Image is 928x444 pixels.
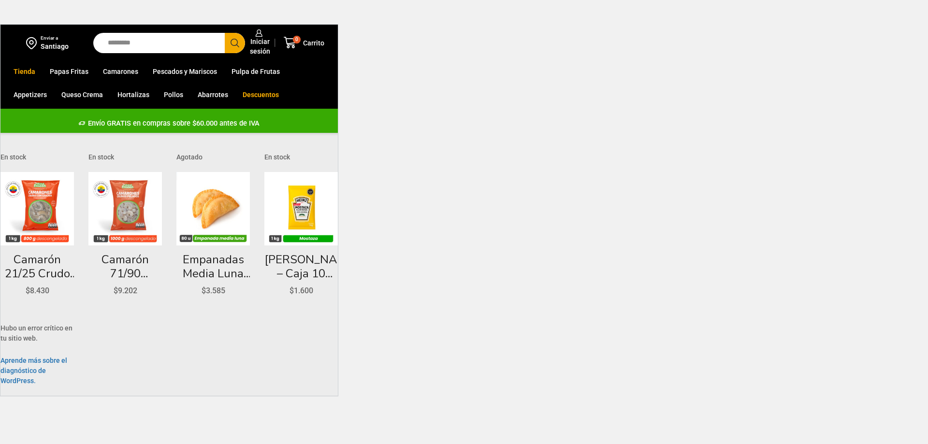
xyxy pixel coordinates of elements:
bdi: 9.202 [114,286,137,295]
p: Agotado [176,152,250,162]
a: Pulpa de Frutas [227,62,285,81]
a: Hortalizas [113,86,154,104]
a: Pollos [159,86,188,104]
a: Appetizers [9,86,52,104]
bdi: 1.600 [290,286,313,295]
a: Pescados y Mariscos [148,62,222,81]
bdi: 3.585 [202,286,225,295]
span: $ [114,286,118,295]
a: Iniciar sesión [245,25,270,61]
a: Queso Crema [57,86,108,104]
a: Empanadas Media Luna de Queso – Caja 160 unidades [176,253,250,281]
span: 0 [293,36,301,43]
div: Santiago [41,42,69,51]
a: Papas Fritas [45,62,93,81]
p: En stock [264,152,338,162]
a: 0 Carrito [280,31,328,54]
a: Camarón 71/90 [PERSON_NAME] sin Vena – Super Prime – Caja 10 kg [88,253,162,281]
span: Carrito [301,38,324,48]
bdi: 8.430 [26,286,49,295]
a: Abarrotes [193,86,233,104]
a: [PERSON_NAME] – Caja 10 kilos [264,253,338,281]
span: $ [202,286,206,295]
a: Camarón 21/25 Crudo con Cáscara – Gold – Caja 10 kg [0,253,74,281]
p: Hubo un error crítico en tu sitio web. [0,323,74,344]
span: $ [26,286,30,295]
span: Iniciar sesión [247,37,270,56]
button: Search button [225,33,245,53]
a: Camarones [98,62,143,81]
span: $ [290,286,294,295]
a: Descuentos [238,86,284,104]
div: Enviar a [41,35,69,42]
img: address-field-icon.svg [26,35,41,51]
a: Aprende más sobre el diagnóstico de WordPress. [0,357,67,385]
p: En stock [0,152,74,162]
a: Tienda [9,62,40,81]
p: En stock [88,152,162,162]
